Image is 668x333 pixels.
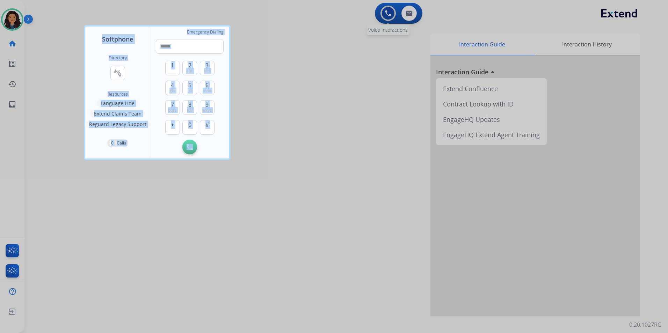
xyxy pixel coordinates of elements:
button: 2abc [182,61,197,75]
span: 2 [188,61,191,69]
img: call-button [187,144,193,150]
span: 6 [205,81,209,89]
span: 5 [188,81,191,89]
span: + [171,120,174,129]
span: 4 [171,81,174,89]
button: # [200,120,215,135]
button: 8tuv [182,100,197,115]
span: tuv [187,108,193,113]
p: 0.20.1027RC [629,320,661,329]
button: + [165,120,180,135]
p: 0 [109,140,115,146]
button: 3def [200,61,215,75]
button: 0Calls [107,139,128,147]
button: Reguard Legacy Support [86,120,150,128]
mat-icon: connect_without_contact [114,69,122,77]
span: 9 [205,101,209,109]
span: 3 [205,61,209,69]
span: Resources [108,91,128,97]
button: Extend Claims Team [90,110,145,118]
span: mno [203,88,211,94]
span: 1 [171,61,174,69]
button: 7pqrs [165,100,180,115]
span: jkl [188,88,192,94]
span: Emergency Dialing [187,29,224,35]
span: wxyz [202,108,212,113]
span: 0 [188,120,191,129]
span: 7 [171,101,174,109]
button: 5jkl [182,81,197,95]
button: 0 [182,120,197,135]
span: pqrs [168,108,177,113]
button: 9wxyz [200,100,215,115]
button: 1 [165,61,180,75]
span: 8 [188,101,191,109]
button: Language Line [97,99,138,108]
span: Softphone [102,34,133,44]
h2: Directory [109,55,127,61]
span: def [204,68,210,74]
p: Calls [117,140,126,146]
button: 4ghi [165,81,180,95]
span: ghi [169,88,175,94]
span: abc [186,68,193,74]
span: # [205,120,209,129]
button: 6mno [200,81,215,95]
